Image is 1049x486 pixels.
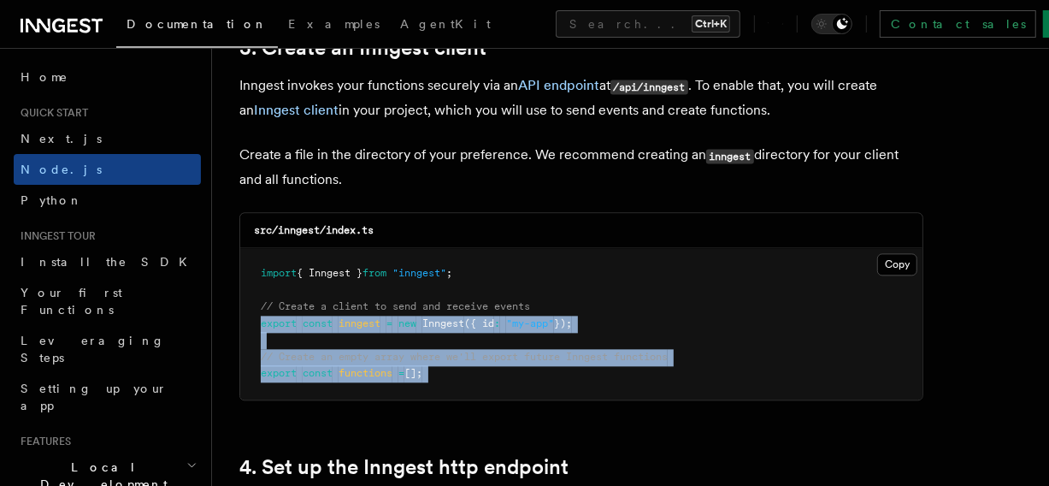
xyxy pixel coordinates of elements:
span: "inngest" [392,267,446,279]
a: AgentKit [390,5,501,46]
span: = [398,367,404,379]
span: Features [14,435,71,448]
a: API endpoint [518,77,599,93]
span: Inngest tour [14,229,96,243]
span: export [261,317,297,329]
span: from [362,267,386,279]
a: Examples [278,5,390,46]
a: Documentation [116,5,278,48]
a: Your first Functions [14,277,201,325]
button: Copy [877,253,917,276]
code: /api/inngest [610,80,688,94]
span: new [398,317,416,329]
a: Leveraging Steps [14,325,201,373]
button: Search...Ctrl+K [556,10,740,38]
span: functions [339,367,392,379]
a: Home [14,62,201,92]
span: Python [21,193,83,207]
code: inngest [706,149,754,163]
span: export [261,367,297,379]
span: Install the SDK [21,255,197,269]
span: ({ id [464,317,494,329]
kbd: Ctrl+K [692,15,730,33]
span: // Create a client to send and receive events [261,300,530,312]
code: src/inngest/index.ts [254,224,374,236]
span: inngest [339,317,380,329]
span: Your first Functions [21,286,122,317]
p: Create a file in the directory of your preference. We recommend creating an directory for your cl... [239,143,923,192]
span: // Create an empty array where we'll export future Inngest functions [261,351,668,363]
span: Documentation [127,17,268,31]
span: AgentKit [400,17,491,31]
a: Node.js [14,154,201,185]
a: Next.js [14,123,201,154]
span: = [386,317,392,329]
span: Inngest [422,317,464,329]
span: { Inngest } [297,267,362,279]
span: "my-app" [506,317,554,329]
a: 4. Set up the Inngest http endpoint [239,455,569,479]
span: Examples [288,17,380,31]
a: Install the SDK [14,246,201,277]
span: import [261,267,297,279]
span: Setting up your app [21,382,168,412]
span: : [494,317,500,329]
a: Contact sales [880,10,1036,38]
span: Next.js [21,132,102,145]
span: Leveraging Steps [21,334,165,364]
span: ; [446,267,452,279]
span: []; [404,367,422,379]
span: Quick start [14,106,88,120]
p: Inngest invokes your functions securely via an at . To enable that, you will create an in your pr... [239,74,923,122]
a: Inngest client [254,102,339,118]
span: const [303,367,333,379]
button: Toggle dark mode [811,14,852,34]
span: Node.js [21,163,102,176]
a: Setting up your app [14,373,201,421]
span: const [303,317,333,329]
a: Python [14,185,201,216]
span: Home [21,68,68,86]
span: }); [554,317,572,329]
